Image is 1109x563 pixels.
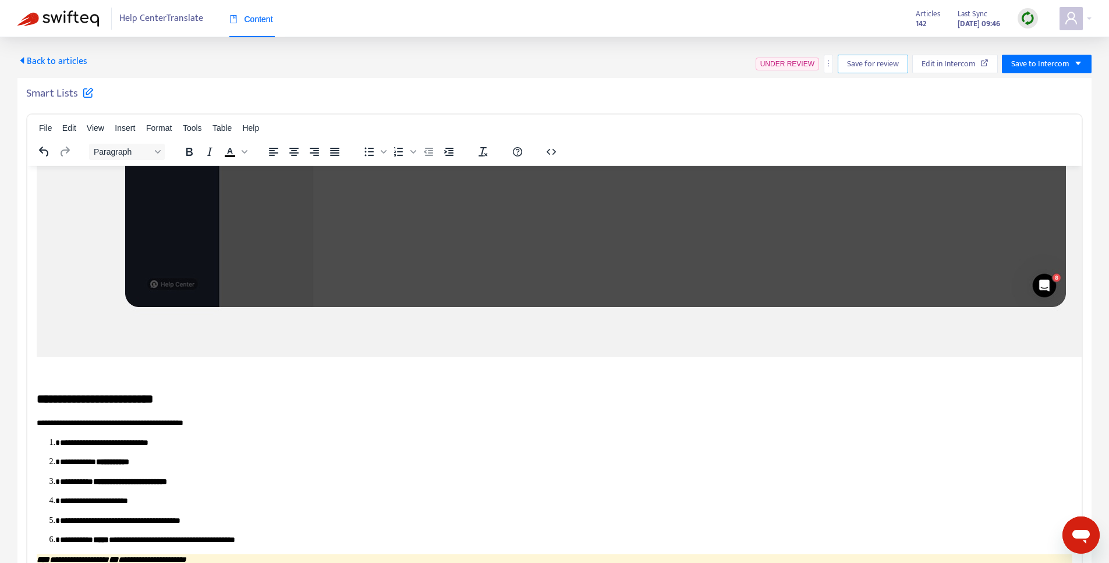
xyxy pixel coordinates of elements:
span: Save for review [847,58,899,70]
span: View [87,123,104,133]
span: Edit in Intercom [922,58,976,70]
div: Text color Black [220,144,249,160]
button: Align right [304,144,324,160]
span: Save to Intercom [1011,58,1069,70]
button: more [824,55,833,73]
button: Italic [200,144,219,160]
span: Back to articles [17,54,87,69]
span: Table [212,123,232,133]
button: Increase indent [439,144,459,160]
button: Save for review [838,55,908,73]
button: Align left [264,144,284,160]
span: Help [242,123,259,133]
button: Save to Intercomcaret-down [1002,55,1092,73]
button: Help [508,144,527,160]
span: Content [229,15,273,24]
button: Decrease indent [419,144,438,160]
span: Edit [62,123,76,133]
span: book [229,15,238,23]
span: Articles [916,8,940,20]
span: Insert [115,123,135,133]
span: File [39,123,52,133]
button: Edit in Intercom [912,55,998,73]
span: Format [146,123,172,133]
div: Bullet list [359,144,388,160]
span: user [1064,11,1078,25]
h5: Smart Lists [26,87,94,101]
span: more [824,59,832,67]
span: Paragraph [94,147,151,156]
button: Block Paragraph [89,144,165,160]
span: UNDER REVIEW [760,60,814,68]
strong: 142 [916,17,926,30]
div: Numbered list [389,144,418,160]
span: caret-down [1074,59,1082,67]
img: sync.dc5367851b00ba804db3.png [1021,11,1035,26]
span: Tools [183,123,202,133]
button: Clear formatting [473,144,493,160]
button: Bold [179,144,199,160]
button: Redo [55,144,75,160]
button: Justify [325,144,345,160]
span: Last Sync [958,8,987,20]
button: Align center [284,144,304,160]
iframe: Rich Text Area [27,166,1082,563]
span: Help Center Translate [119,8,203,30]
iframe: Button to launch messaging window [1062,516,1100,554]
img: Swifteq [17,10,99,27]
button: Undo [34,144,54,160]
span: caret-left [17,56,27,65]
strong: [DATE] 09:46 [958,17,1000,30]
